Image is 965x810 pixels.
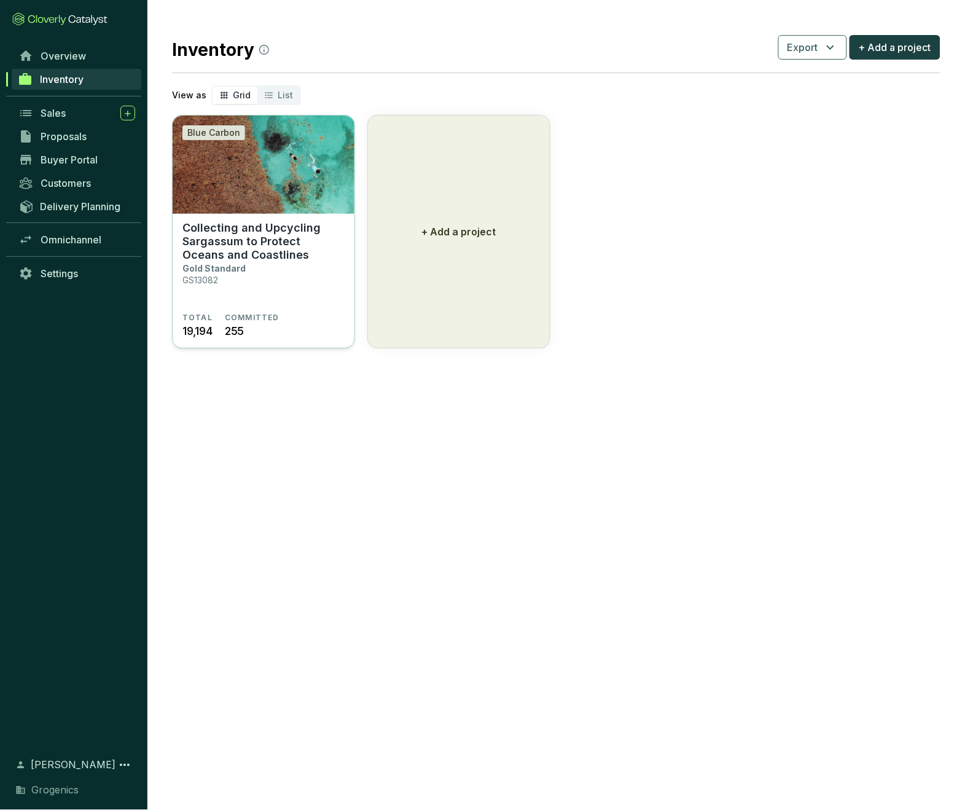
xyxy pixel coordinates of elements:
[41,267,78,280] span: Settings
[31,783,79,798] span: Grogenics
[41,154,98,166] span: Buyer Portal
[182,263,246,273] p: Gold Standard
[787,40,818,55] span: Export
[421,224,496,239] p: + Add a project
[173,116,354,214] img: Collecting and Upcycling Sargassum to Protect Oceans and Coastlines
[233,90,251,100] span: Grid
[12,196,141,216] a: Delivery Planning
[41,107,66,119] span: Sales
[12,173,141,194] a: Customers
[850,35,940,60] button: + Add a project
[182,275,218,285] p: GS13082
[278,90,293,100] span: List
[12,69,141,90] a: Inventory
[182,221,345,262] p: Collecting and Upcycling Sargassum to Protect Oceans and Coastlines
[172,115,355,348] a: Collecting and Upcycling Sargassum to Protect Oceans and CoastlinesBlue CarbonCollecting and Upcy...
[211,85,301,105] div: segmented control
[12,103,141,124] a: Sales
[12,149,141,170] a: Buyer Portal
[12,263,141,284] a: Settings
[778,35,847,60] button: Export
[40,73,84,85] span: Inventory
[41,50,86,62] span: Overview
[172,89,206,101] p: View as
[41,234,101,246] span: Omnichannel
[12,45,141,66] a: Overview
[40,200,120,213] span: Delivery Planning
[12,229,141,250] a: Omnichannel
[182,323,213,339] span: 19,194
[31,758,115,773] span: [PERSON_NAME]
[182,313,213,323] span: TOTAL
[225,313,279,323] span: COMMITTED
[182,125,245,140] div: Blue Carbon
[859,40,931,55] span: + Add a project
[41,130,87,143] span: Proposals
[225,323,244,339] span: 255
[172,37,269,63] h2: Inventory
[41,177,91,189] span: Customers
[12,126,141,147] a: Proposals
[367,115,550,348] button: + Add a project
